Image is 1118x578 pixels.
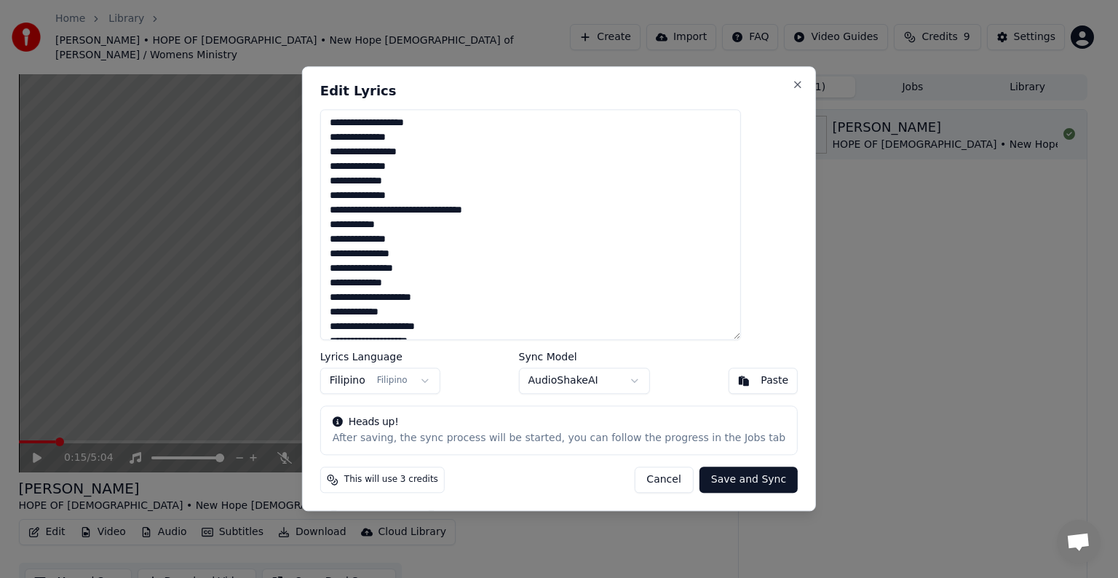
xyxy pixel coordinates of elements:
button: Cancel [634,467,693,494]
label: Sync Model [519,352,650,363]
button: Paste [728,368,798,395]
div: Paste [761,374,788,389]
span: This will use 3 credits [344,475,438,486]
h2: Edit Lyrics [320,84,798,98]
div: After saving, the sync process will be started, you can follow the progress in the Jobs tab [333,432,785,446]
div: Heads up! [333,416,785,430]
button: Save and Sync [699,467,798,494]
label: Lyrics Language [320,352,440,363]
